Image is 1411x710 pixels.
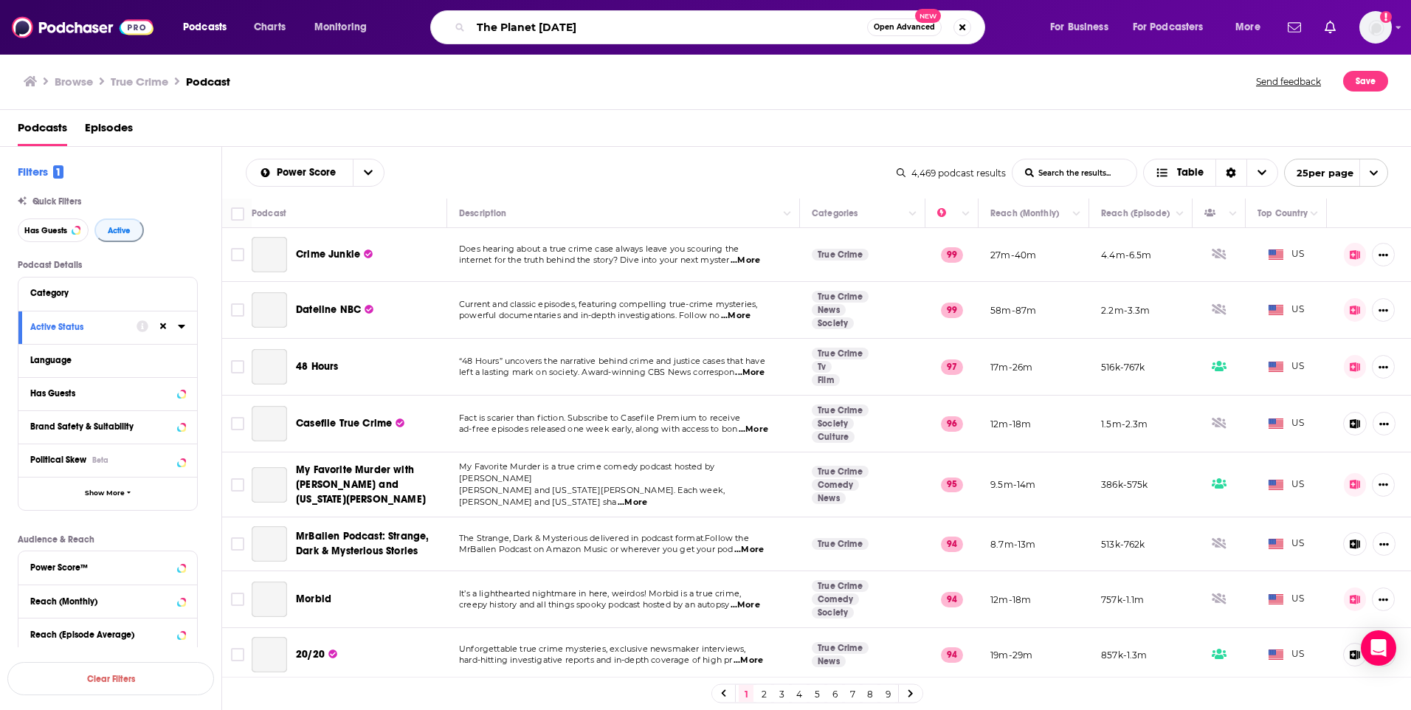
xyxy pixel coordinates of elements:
[231,248,244,261] span: Toggle select row
[941,647,963,662] p: 94
[296,416,404,431] a: Casefile True Crime
[85,489,125,497] span: Show More
[30,417,185,435] a: Brand Safety & Suitability
[1258,204,1308,222] div: Top Country
[252,582,287,617] a: Morbid
[18,116,67,146] a: Podcasts
[459,413,740,423] span: Fact is scarier than fiction. Subscribe to Casefile Premium to receive
[1305,205,1323,223] button: Column Actions
[990,478,1035,491] p: 9.5m-14m
[1235,17,1260,38] span: More
[459,356,765,366] span: “48 Hours” uncovers the narrative behind crime and justice cases that have
[30,351,185,369] button: Language
[1373,532,1396,556] button: Show More Button
[1123,15,1225,39] button: open menu
[296,360,338,373] span: 48 Hours
[1133,17,1204,38] span: For Podcasters
[231,417,244,430] span: Toggle select row
[32,196,81,207] span: Quick Filters
[1373,412,1396,435] button: Show More Button
[1068,205,1086,223] button: Column Actions
[1177,168,1204,178] span: Table
[296,303,361,316] span: Dateline NBC
[85,116,133,146] span: Episodes
[1269,359,1305,374] span: US
[111,75,168,89] h1: True Crime
[1050,17,1108,38] span: For Business
[792,685,807,703] a: 4
[231,303,244,317] span: Toggle select row
[990,204,1059,222] div: Reach (Monthly)
[812,404,869,416] a: True Crime
[1101,249,1152,261] p: 4.4m-6.5m
[941,478,963,492] p: 95
[941,247,963,262] p: 99
[1101,649,1148,661] p: 857k-1.3m
[459,255,729,265] span: internet for the truth behind the story? Dive into your next myster
[30,596,173,607] div: Reach (Monthly)
[779,205,796,223] button: Column Actions
[231,648,244,661] span: Toggle select row
[1101,593,1145,606] p: 757k-1.1m
[1282,15,1307,40] a: Show notifications dropdown
[444,10,999,44] div: Search podcasts, credits, & more...
[1225,15,1279,39] button: open menu
[7,662,214,695] button: Clear Filters
[108,227,131,235] span: Active
[12,13,153,41] a: Podchaser - Follow, Share and Rate Podcasts
[1372,298,1395,322] button: Show More Button
[1101,204,1170,222] div: Reach (Episode)
[1372,473,1395,497] button: Show More Button
[812,466,869,478] a: True Crime
[459,644,745,654] span: Unforgettable true crime mysteries, exclusive newsmaker interviews,
[231,478,244,492] span: Toggle select row
[30,450,185,469] button: Political SkewBeta
[941,303,963,317] p: 99
[1359,11,1392,44] img: User Profile
[30,630,173,640] div: Reach (Episode Average)
[173,15,246,39] button: open menu
[30,421,173,432] div: Brand Safety & Suitability
[459,588,741,599] span: It’s a lighthearted nightmare in here, weirdos! Morbid is a true crime,
[296,247,373,262] a: Crime Junkie
[1359,11,1392,44] button: Show profile menu
[30,455,86,465] span: Political Skew
[812,291,869,303] a: True Crime
[1372,243,1395,266] button: Show More Button
[254,17,286,38] span: Charts
[459,461,714,483] span: My Favorite Murder is a true crime comedy podcast hosted by [PERSON_NAME]
[812,492,846,504] a: News
[231,360,244,373] span: Toggle select row
[812,431,855,443] a: Culture
[55,75,93,89] h3: Browse
[277,168,341,178] span: Power Score
[1252,71,1325,92] button: Send feedback
[1269,478,1305,492] span: US
[246,159,384,187] h2: Choose List sort
[812,593,859,605] a: Comedy
[1204,204,1225,222] div: Has Guests
[24,227,67,235] span: Has Guests
[18,165,63,179] h2: Filters
[353,159,384,186] button: open menu
[897,168,1006,179] div: 4,469 podcast results
[252,526,287,562] a: MrBallen Podcast: Strange, Dark & Mysterious Stories
[1269,416,1305,431] span: US
[812,607,854,618] a: Society
[459,424,737,434] span: ad-free episodes released one week early, along with access to bon
[252,467,287,503] a: My Favorite Murder with Karen Kilgariff and Georgia Hardstark
[53,165,63,179] span: 1
[739,424,768,435] span: ...More
[296,593,331,605] span: Morbid
[812,204,858,222] div: Categories
[296,648,325,661] span: 20/20
[459,655,732,665] span: hard-hitting investigative reports and in-depth coverage of high pr
[941,359,963,374] p: 97
[731,599,760,611] span: ...More
[990,361,1032,373] p: 17m-26m
[867,18,942,36] button: Open AdvancedNew
[296,417,392,430] span: Casefile True Crime
[459,485,725,507] span: [PERSON_NAME] and [US_STATE][PERSON_NAME]. Each week, [PERSON_NAME] and [US_STATE] sha
[812,538,869,550] a: True Crime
